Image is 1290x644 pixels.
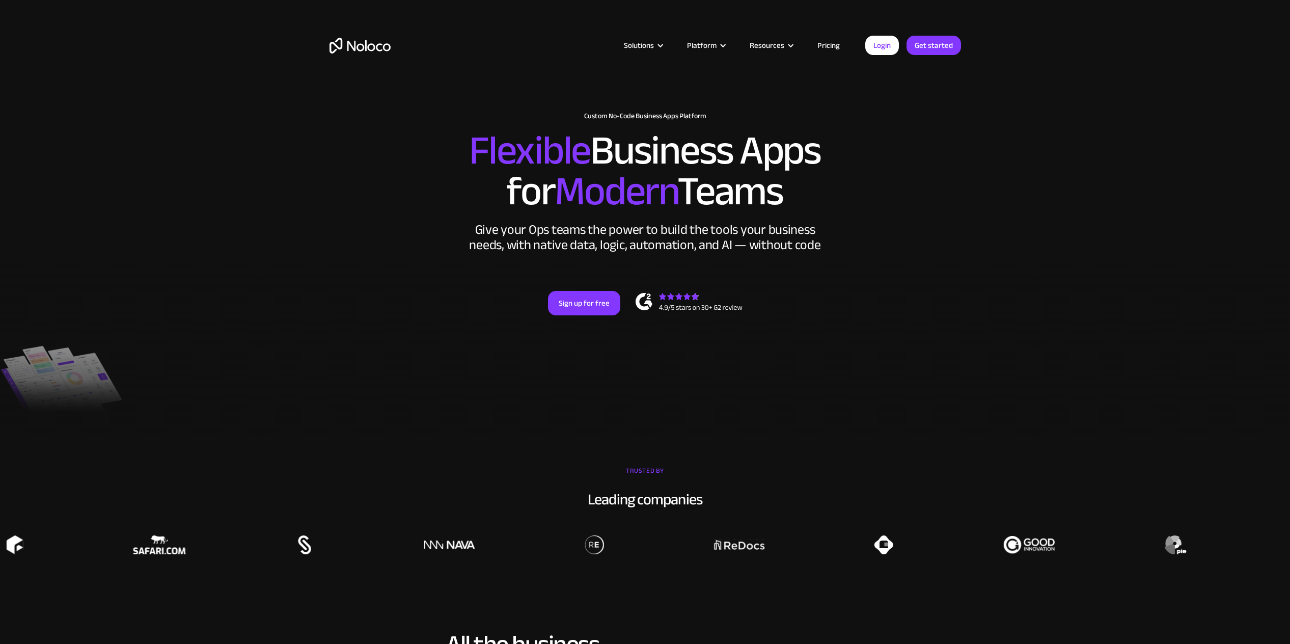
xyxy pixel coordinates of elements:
[467,222,824,253] div: Give your Ops teams the power to build the tools your business needs, with native data, logic, au...
[469,113,590,189] span: Flexible
[330,130,961,212] h2: Business Apps for Teams
[330,38,391,53] a: home
[555,153,677,229] span: Modern
[548,291,620,315] a: Sign up for free
[611,39,674,52] div: Solutions
[624,39,654,52] div: Solutions
[687,39,717,52] div: Platform
[805,39,853,52] a: Pricing
[865,36,899,55] a: Login
[674,39,737,52] div: Platform
[907,36,961,55] a: Get started
[330,112,961,120] h1: Custom No-Code Business Apps Platform
[750,39,784,52] div: Resources
[737,39,805,52] div: Resources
